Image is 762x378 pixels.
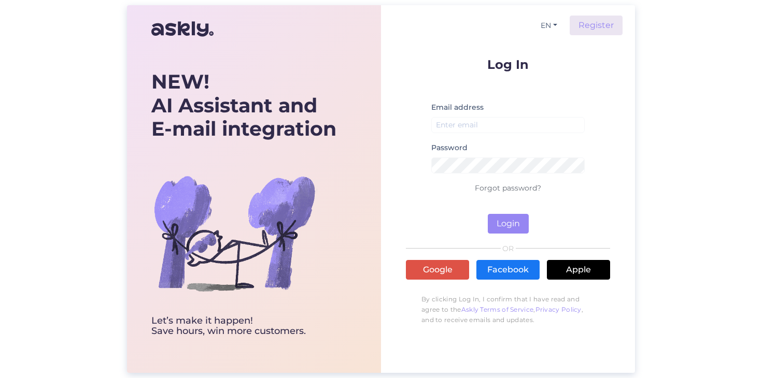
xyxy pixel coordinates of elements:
[406,289,610,330] p: By clicking Log In, I confirm that I have read and agree to the , , and to receive emails and upd...
[431,102,484,113] label: Email address
[151,17,214,41] img: Askly
[537,18,561,33] button: EN
[406,58,610,71] p: Log In
[461,306,534,313] a: Askly Terms of Service
[406,260,469,280] a: Google
[570,16,623,35] a: Register
[431,142,468,153] label: Password
[476,260,540,280] a: Facebook
[535,306,582,313] a: Privacy Policy
[488,214,529,234] button: Login
[151,69,209,94] b: NEW!
[547,260,610,280] a: Apple
[475,183,541,193] a: Forgot password?
[151,70,336,141] div: AI Assistant and E-mail integration
[151,150,317,316] img: bg-askly
[151,316,336,337] div: Let’s make it happen! Save hours, win more customers.
[431,117,585,133] input: Enter email
[501,245,516,252] span: OR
